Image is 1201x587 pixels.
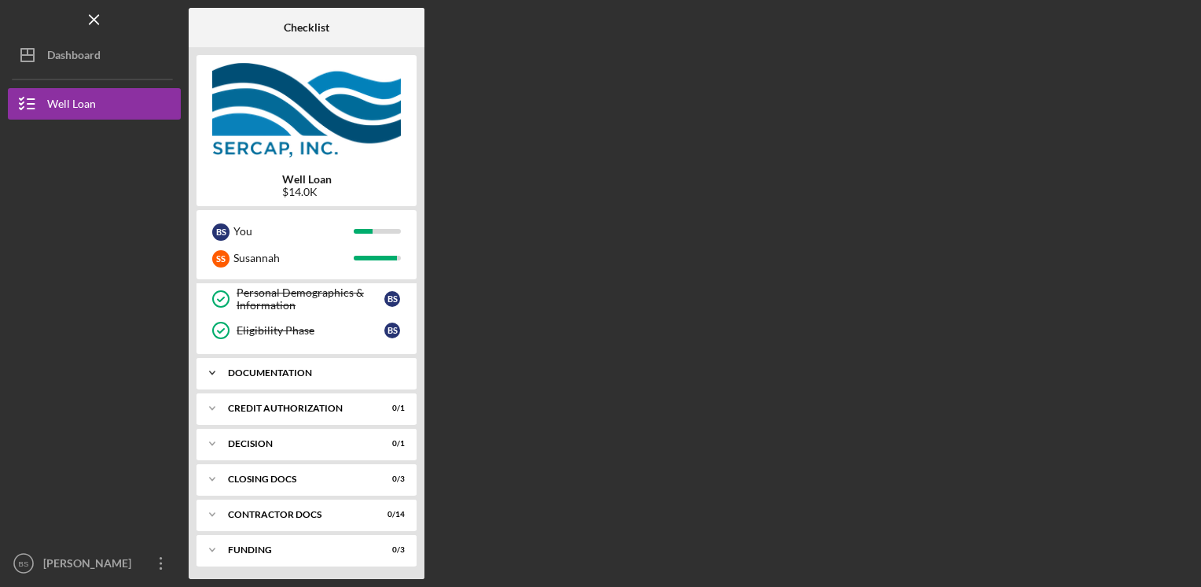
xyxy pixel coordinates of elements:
div: B S [384,291,400,307]
button: Dashboard [8,39,181,71]
div: Well Loan [47,88,96,124]
div: You [233,218,354,245]
a: Personal Demographics & InformationBS [204,283,409,315]
div: Eligibility Phase [237,324,384,337]
button: BS[PERSON_NAME] [8,548,181,579]
div: 0 / 1 [376,404,405,413]
b: Well Loan [282,173,332,186]
div: B S [212,223,230,241]
div: 0 / 3 [376,545,405,555]
div: CLOSING DOCS [228,474,365,484]
div: CREDIT AUTHORIZATION [228,404,365,413]
div: 0 / 1 [376,439,405,449]
div: Personal Demographics & Information [237,286,384,312]
b: Checklist [284,21,329,34]
div: Decision [228,439,365,449]
div: Documentation [228,368,397,378]
div: S S [212,250,230,268]
text: BS [19,559,29,568]
div: Contractor Docs [228,510,365,519]
div: 0 / 3 [376,474,405,484]
div: B S [384,323,400,338]
div: Funding [228,545,365,555]
div: $14.0K [282,186,332,198]
a: Eligibility PhaseBS [204,315,409,346]
div: [PERSON_NAME] [39,548,141,583]
div: Susannah [233,245,354,271]
button: Well Loan [8,88,181,120]
div: Dashboard [47,39,101,75]
img: Product logo [196,63,417,157]
div: 0 / 14 [376,510,405,519]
